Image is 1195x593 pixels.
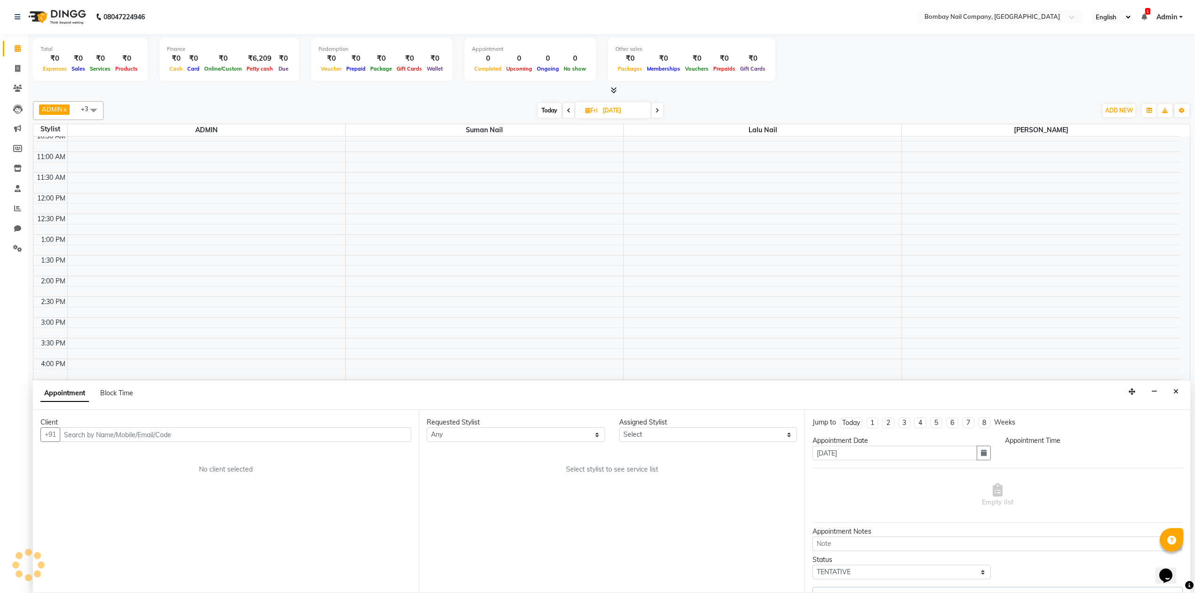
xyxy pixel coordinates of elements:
span: Ongoing [534,65,561,72]
div: 12:30 PM [35,214,67,224]
span: Vouchers [683,65,711,72]
span: Package [368,65,394,72]
div: ₹0 [167,53,185,64]
div: 2:00 PM [39,276,67,286]
a: 1 [1141,13,1147,21]
b: 08047224946 [104,4,145,30]
div: ₹0 [69,53,88,64]
span: Prepaids [711,65,738,72]
div: 0 [534,53,561,64]
span: No show [561,65,589,72]
iframe: chat widget [1155,555,1186,584]
div: 12:00 PM [35,193,67,203]
div: Assigned Stylist [619,417,797,427]
li: 7 [962,417,974,428]
span: Gift Cards [394,65,424,72]
li: 3 [898,417,910,428]
div: ₹0 [394,53,424,64]
span: Select stylist to see service list [566,465,658,474]
button: +91 [40,427,60,442]
div: Appointment Date [813,436,991,446]
span: Appointment [40,385,89,402]
span: Sales [69,65,88,72]
div: Stylist [33,124,67,134]
div: Other sales [615,45,768,53]
span: Card [185,65,202,72]
div: ₹6,209 [244,53,275,64]
div: ₹0 [711,53,738,64]
span: Prepaid [344,65,368,72]
span: 1 [1145,8,1150,15]
div: ₹0 [645,53,683,64]
div: ₹0 [344,53,368,64]
div: Appointment Notes [813,527,1183,537]
div: ₹0 [319,53,344,64]
li: 2 [882,417,894,428]
div: Weeks [994,417,1015,427]
span: +3 [81,105,96,112]
div: 11:00 AM [35,152,67,162]
li: 1 [866,417,878,428]
span: Completed [472,65,504,72]
div: ₹0 [40,53,69,64]
span: Online/Custom [202,65,244,72]
div: Requested Stylist [427,417,605,427]
input: 2025-09-05 [600,104,647,118]
div: 0 [561,53,589,64]
div: 3:00 PM [39,318,67,328]
span: Admin [1156,12,1177,22]
span: Products [113,65,140,72]
span: Voucher [319,65,344,72]
div: 4:00 PM [39,359,67,369]
button: ADD NEW [1103,104,1135,117]
div: 10:30 AM [35,131,67,141]
input: Search by Name/Mobile/Email/Code [60,427,411,442]
li: 4 [914,417,926,428]
div: ₹0 [275,53,292,64]
a: x [63,105,67,113]
div: 2:30 PM [39,297,67,307]
span: Petty cash [244,65,275,72]
li: 5 [930,417,942,428]
button: Close [1169,385,1183,399]
span: Suman Nail [346,124,623,136]
span: Wallet [424,65,445,72]
div: Appointment Time [1005,436,1183,446]
div: Status [813,555,991,565]
div: ₹0 [683,53,711,64]
span: [PERSON_NAME] [902,124,1180,136]
div: 1:30 PM [39,256,67,265]
span: Block Time [100,389,133,397]
span: Upcoming [504,65,534,72]
li: 6 [946,417,958,428]
span: ADMIN [42,105,63,113]
div: Today [842,418,860,428]
span: Gift Cards [738,65,768,72]
div: 3:30 PM [39,338,67,348]
div: ₹0 [368,53,394,64]
div: Appointment [472,45,589,53]
div: ₹0 [88,53,113,64]
div: Finance [167,45,292,53]
span: Expenses [40,65,69,72]
div: ₹0 [113,53,140,64]
span: Due [276,65,291,72]
span: Packages [615,65,645,72]
span: Lalu Nail [624,124,901,136]
li: 8 [978,417,990,428]
div: Client [40,417,411,427]
img: logo [24,4,88,30]
div: ₹0 [738,53,768,64]
div: Total [40,45,140,53]
span: ADD NEW [1105,107,1133,114]
span: Today [538,103,561,118]
div: ₹0 [424,53,445,64]
input: yyyy-mm-dd [813,446,977,460]
span: Cash [167,65,185,72]
div: Jump to [813,417,836,427]
span: Services [88,65,113,72]
span: ADMIN [68,124,345,136]
div: 0 [504,53,534,64]
div: Redemption [319,45,445,53]
div: ₹0 [615,53,645,64]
